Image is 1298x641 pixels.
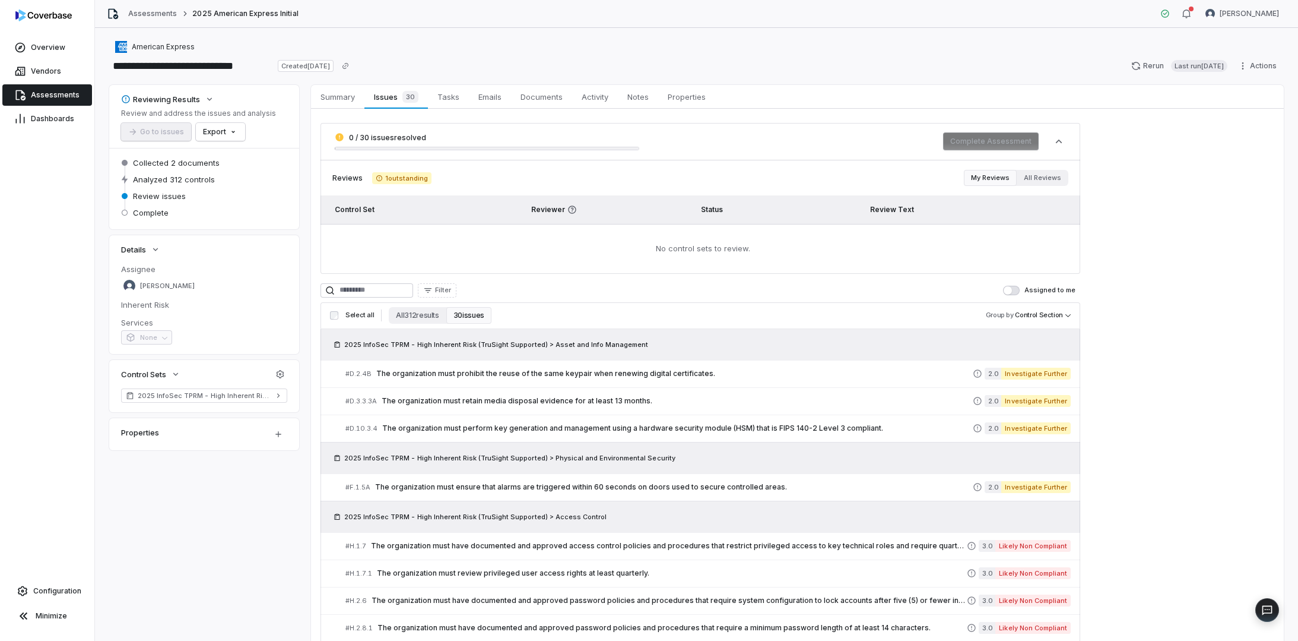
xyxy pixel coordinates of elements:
[1001,422,1071,434] span: Investigate Further
[345,424,377,433] span: # D.10.3.4
[1124,57,1234,75] button: RerunLast run[DATE]
[2,37,92,58] a: Overview
[5,604,90,628] button: Minimize
[123,280,135,292] img: Bridget Seagraves avatar
[418,283,456,298] button: Filter
[376,369,973,378] span: The organization must prohibit the reuse of the same keypair when renewing digital certificates.
[133,207,169,218] span: Complete
[128,9,177,18] a: Assessments
[31,114,74,124] span: Dashboards
[979,622,995,634] span: 3.0
[345,311,374,320] span: Select all
[349,133,426,142] span: 0 / 30 issues resolved
[345,397,377,406] span: # D.3.3.3A
[344,512,607,522] span: 2025 InfoSec TPRM - High Inherent Risk (TruSight Supported) > Access Control
[15,10,72,21] img: logo-D7KZi-bG.svg
[1234,57,1284,75] button: Actions
[132,42,195,52] span: American Express
[985,368,1001,380] span: 2.0
[1198,5,1286,23] button: Bridget Seagraves avatar[PERSON_NAME]
[2,61,92,82] a: Vendors
[995,567,1071,579] span: Likely Non Compliant
[121,244,146,255] span: Details
[345,569,372,578] span: # H.1.7.1
[985,422,1001,434] span: 2.0
[979,540,995,552] span: 3.0
[985,481,1001,493] span: 2.0
[389,307,446,324] button: All 312 results
[345,474,1071,501] a: #F.1.5AThe organization must ensure that alarms are triggered within 60 seconds on doors used to ...
[371,541,967,551] span: The organization must have documented and approved access control policies and procedures that re...
[33,586,81,596] span: Configuration
[31,90,80,100] span: Assessments
[1205,9,1215,18] img: Bridget Seagraves avatar
[335,55,356,77] button: Copy link
[979,567,995,579] span: 3.0
[118,364,184,385] button: Control Sets
[138,391,271,400] span: 2025 InfoSec TPRM - High Inherent Risk (TruSight Supported)
[979,595,995,607] span: 3.0
[112,36,198,58] button: https://americanexpress.com/us/American Express
[345,370,372,378] span: # D.2.4B
[577,89,613,105] span: Activity
[345,560,1071,587] a: #H.1.7.1The organization must review privileged user access rights at least quarterly.3.0Likely N...
[377,569,967,578] span: The organization must review privileged user access rights at least quarterly.
[344,340,648,349] span: 2025 InfoSec TPRM - High Inherent Risk (TruSight Supported) > Asset and Info Management
[382,424,973,433] span: The organization must perform key generation and management using a hardware security module (HSM...
[382,396,973,406] span: The organization must retain media disposal evidence for at least 13 months.
[1220,9,1279,18] span: [PERSON_NAME]
[332,173,363,183] span: Reviews
[345,624,373,633] span: # H.2.8.1
[192,9,298,18] span: 2025 American Express Initial
[345,388,1071,415] a: #D.3.3.3AThe organization must retain media disposal evidence for at least 13 months.2.0Investiga...
[345,361,1071,387] a: #D.2.4BThe organization must prohibit the reuse of the same keypair when renewing digital certifi...
[196,123,245,141] button: Export
[402,91,418,103] span: 30
[330,311,338,320] input: Select all
[345,415,1071,442] a: #D.10.3.4The organization must perform key generation and management using a hardware security mo...
[985,395,1001,407] span: 2.0
[36,611,67,621] span: Minimize
[663,89,710,105] span: Properties
[964,170,1068,186] div: Review filter
[446,307,491,324] button: 30 issues
[121,94,200,105] div: Reviewing Results
[31,43,65,52] span: Overview
[474,89,506,105] span: Emails
[1017,170,1068,186] button: All Reviews
[345,483,370,492] span: # F.1.5A
[344,453,675,463] span: 2025 InfoSec TPRM - High Inherent Risk (TruSight Supported) > Physical and Environmental Security
[278,60,334,72] span: Created [DATE]
[372,172,431,184] span: 1 outstanding
[623,89,653,105] span: Notes
[372,596,967,605] span: The organization must have documented and approved password policies and procedures that require ...
[375,482,973,492] span: The organization must ensure that alarms are triggered within 60 seconds on doors used to secure ...
[701,205,723,214] span: Status
[133,157,220,168] span: Collected 2 documents
[345,542,366,551] span: # H.1.7
[1001,481,1071,493] span: Investigate Further
[870,205,914,214] span: Review Text
[995,622,1071,634] span: Likely Non Compliant
[140,282,195,290] span: [PERSON_NAME]
[1003,286,1075,295] label: Assigned to me
[345,533,1071,560] a: #H.1.7The organization must have documented and approved access control policies and procedures t...
[1001,395,1071,407] span: Investigate Further
[320,224,1080,274] td: No control sets to review.
[435,286,451,295] span: Filter
[1171,60,1227,72] span: Last run [DATE]
[118,239,164,260] button: Details
[121,369,166,380] span: Control Sets
[1003,286,1020,295] button: Assigned to me
[369,89,423,105] span: Issues
[335,205,375,214] span: Control Set
[121,299,287,310] dt: Inherent Risk
[377,623,967,633] span: The organization must have documented and approved password policies and procedures that require ...
[433,89,464,105] span: Tasks
[121,264,287,274] dt: Assignee
[133,191,186,201] span: Review issues
[964,170,1017,186] button: My Reviews
[345,588,1071,614] a: #H.2.6The organization must have documented and approved password policies and procedures that re...
[121,317,287,328] dt: Services
[345,596,367,605] span: # H.2.6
